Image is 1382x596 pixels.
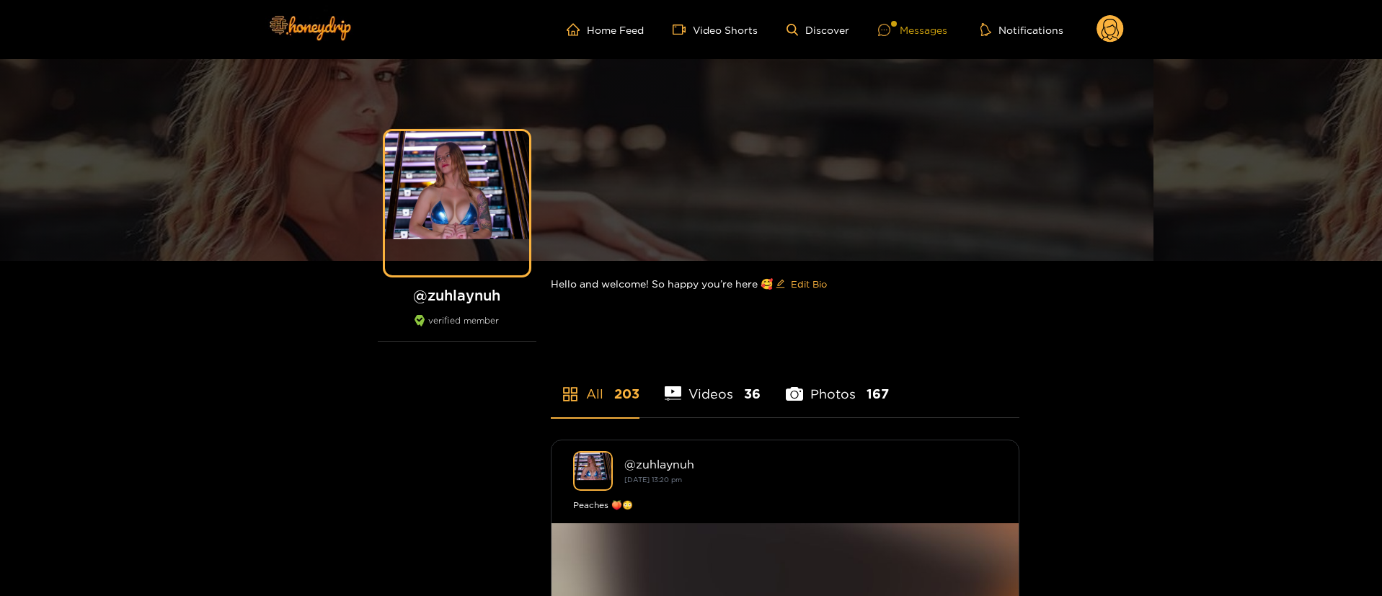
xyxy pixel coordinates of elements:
[624,458,997,471] div: @ zuhlaynuh
[673,23,693,36] span: video-camera
[614,385,639,403] span: 203
[378,286,536,304] h1: @ zuhlaynuh
[976,22,1068,37] button: Notifications
[567,23,644,36] a: Home Feed
[567,23,587,36] span: home
[673,23,758,36] a: Video Shorts
[624,476,682,484] small: [DATE] 13:20 pm
[776,279,785,290] span: edit
[551,261,1019,307] div: Hello and welcome! So happy you’re here 🥰
[562,386,579,403] span: appstore
[551,352,639,417] li: All
[787,24,849,36] a: Discover
[573,498,997,512] div: Peaches 🍑😳
[665,352,761,417] li: Videos
[791,277,827,291] span: Edit Bio
[878,22,947,38] div: Messages
[573,451,613,491] img: zuhlaynuh
[867,385,889,403] span: 167
[378,315,536,342] div: verified member
[773,272,830,295] button: editEdit Bio
[744,385,761,403] span: 36
[786,352,889,417] li: Photos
